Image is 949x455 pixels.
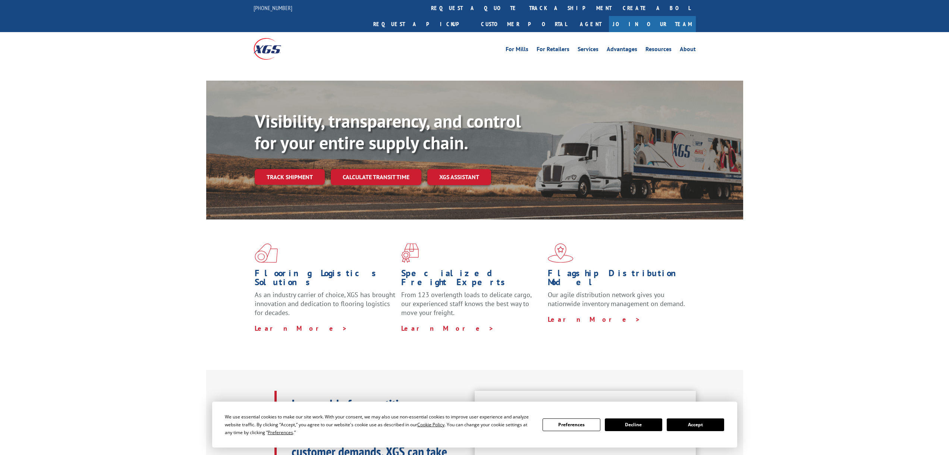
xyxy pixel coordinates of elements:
[255,109,521,154] b: Visibility, transparency, and control for your entire supply chain.
[212,402,737,448] div: Cookie Consent Prompt
[609,16,696,32] a: Join Our Team
[548,269,689,290] h1: Flagship Distribution Model
[548,290,685,308] span: Our agile distribution network gives you nationwide inventory management on demand.
[607,46,637,54] a: Advantages
[680,46,696,54] a: About
[255,243,278,263] img: xgs-icon-total-supply-chain-intelligence-red
[475,16,572,32] a: Customer Portal
[427,169,491,185] a: XGS ASSISTANT
[572,16,609,32] a: Agent
[401,324,494,333] a: Learn More >
[578,46,598,54] a: Services
[543,418,600,431] button: Preferences
[255,169,325,185] a: Track shipment
[268,429,293,436] span: Preferences
[548,243,574,263] img: xgs-icon-flagship-distribution-model-red
[255,324,348,333] a: Learn More >
[401,243,419,263] img: xgs-icon-focused-on-flooring-red
[401,269,542,290] h1: Specialized Freight Experts
[254,4,292,12] a: [PHONE_NUMBER]
[331,169,421,185] a: Calculate transit time
[548,315,641,324] a: Learn More >
[605,418,662,431] button: Decline
[225,413,534,436] div: We use essential cookies to make our site work. With your consent, we may also use non-essential ...
[368,16,475,32] a: Request a pickup
[667,418,724,431] button: Accept
[645,46,672,54] a: Resources
[255,269,396,290] h1: Flooring Logistics Solutions
[537,46,569,54] a: For Retailers
[417,421,444,428] span: Cookie Policy
[506,46,528,54] a: For Mills
[255,290,395,317] span: As an industry carrier of choice, XGS has brought innovation and dedication to flooring logistics...
[401,290,542,324] p: From 123 overlength loads to delicate cargo, our experienced staff knows the best way to move you...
